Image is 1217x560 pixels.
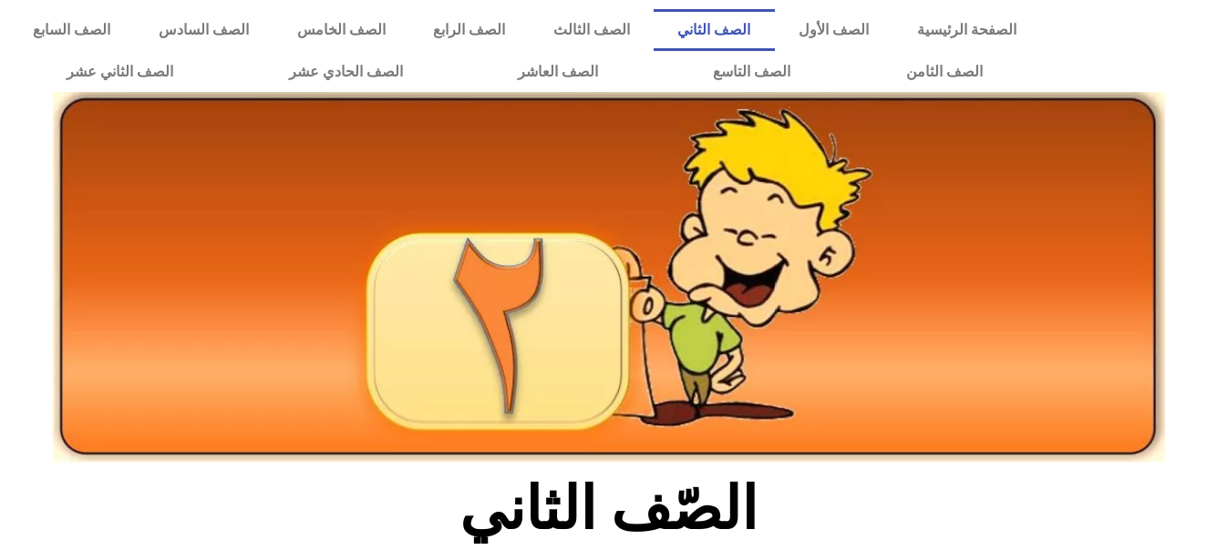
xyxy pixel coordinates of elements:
[460,51,655,93] a: الصف العاشر
[654,9,775,51] a: الصف الثاني
[892,9,1040,51] a: الصفحة الرئيسية
[9,9,135,51] a: الصف السابع
[848,51,1039,93] a: الصف الثامن
[135,9,273,51] a: الصف السادس
[409,9,530,51] a: الصف الرابع
[655,51,848,93] a: الصف التاسع
[9,51,231,93] a: الصف الثاني عشر
[529,9,654,51] a: الصف الثالث
[775,9,893,51] a: الصف الأول
[231,51,459,93] a: الصف الحادي عشر
[273,9,409,51] a: الصف الخامس
[307,473,910,545] h2: الصّف الثاني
